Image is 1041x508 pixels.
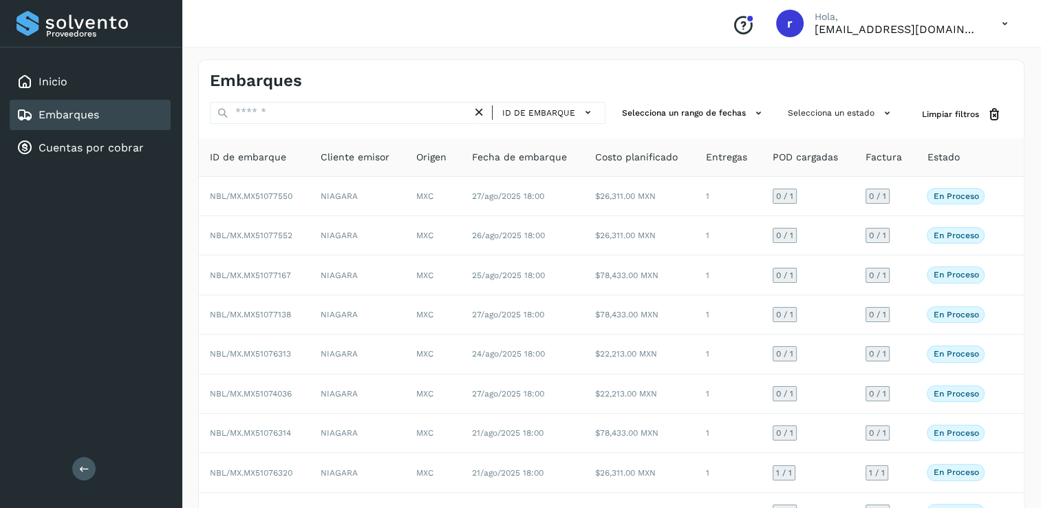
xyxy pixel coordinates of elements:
[472,310,544,319] span: 27/ago/2025 18:00
[695,453,762,492] td: 1
[695,216,762,255] td: 1
[310,295,406,335] td: NIAGARA
[405,453,460,492] td: MXC
[39,141,144,154] a: Cuentas por cobrar
[782,102,900,125] button: Selecciona un estado
[776,469,792,477] span: 1 / 1
[321,150,389,165] span: Cliente emisor
[933,428,978,438] p: En proceso
[695,414,762,453] td: 1
[405,177,460,216] td: MXC
[39,108,99,121] a: Embarques
[695,177,762,216] td: 1
[815,11,980,23] p: Hola,
[776,192,793,200] span: 0 / 1
[310,255,406,295] td: NIAGARA
[405,374,460,414] td: MXC
[927,150,959,165] span: Estado
[776,390,793,398] span: 0 / 1
[210,271,291,280] span: NBL/MX.MX51077167
[310,374,406,414] td: NIAGARA
[210,71,302,91] h4: Embarques
[584,216,695,255] td: $26,311.00 MXN
[869,271,886,279] span: 0 / 1
[584,295,695,335] td: $78,433.00 MXN
[776,350,793,358] span: 0 / 1
[39,75,67,88] a: Inicio
[405,414,460,453] td: MXC
[706,150,747,165] span: Entregas
[815,23,980,36] p: romanreyes@tumsa.com.mx
[933,389,978,399] p: En proceso
[472,191,544,201] span: 27/ago/2025 18:00
[10,133,171,163] div: Cuentas por cobrar
[10,67,171,97] div: Inicio
[502,107,575,119] span: ID de embarque
[472,468,544,478] span: 21/ago/2025 18:00
[210,468,292,478] span: NBL/MX.MX51076320
[498,103,599,123] button: ID de embarque
[933,349,978,359] p: En proceso
[869,429,886,437] span: 0 / 1
[869,390,886,398] span: 0 / 1
[933,310,978,319] p: En proceso
[695,255,762,295] td: 1
[210,310,291,319] span: NBL/MX.MX51077138
[472,349,545,359] span: 24/ago/2025 18:00
[584,414,695,453] td: $78,433.00 MXN
[776,310,793,319] span: 0 / 1
[210,231,292,240] span: NBL/MX.MX51077552
[695,295,762,335] td: 1
[866,150,902,165] span: Factura
[933,191,978,201] p: En proceso
[472,271,545,280] span: 25/ago/2025 18:00
[472,231,545,240] span: 26/ago/2025 18:00
[869,192,886,200] span: 0 / 1
[210,349,291,359] span: NBL/MX.MX51076313
[405,295,460,335] td: MXC
[310,453,406,492] td: NIAGARA
[595,150,678,165] span: Costo planificado
[405,216,460,255] td: MXC
[10,100,171,130] div: Embarques
[695,374,762,414] td: 1
[584,177,695,216] td: $26,311.00 MXN
[584,255,695,295] td: $78,433.00 MXN
[911,102,1013,127] button: Limpiar filtros
[405,335,460,374] td: MXC
[210,150,286,165] span: ID de embarque
[210,428,291,438] span: NBL/MX.MX51076314
[616,102,771,125] button: Selecciona un rango de fechas
[869,350,886,358] span: 0 / 1
[869,231,886,240] span: 0 / 1
[933,467,978,477] p: En proceso
[310,414,406,453] td: NIAGARA
[472,150,567,165] span: Fecha de embarque
[922,108,979,120] span: Limpiar filtros
[472,389,544,399] span: 27/ago/2025 18:00
[933,270,978,279] p: En proceso
[776,231,793,240] span: 0 / 1
[310,216,406,255] td: NIAGARA
[773,150,838,165] span: POD cargadas
[776,429,793,437] span: 0 / 1
[869,310,886,319] span: 0 / 1
[210,191,292,201] span: NBL/MX.MX51077550
[584,335,695,374] td: $22,213.00 MXN
[869,469,885,477] span: 1 / 1
[933,231,978,240] p: En proceso
[46,29,165,39] p: Proveedores
[416,150,447,165] span: Origen
[584,453,695,492] td: $26,311.00 MXN
[210,389,292,399] span: NBL/MX.MX51074036
[310,335,406,374] td: NIAGARA
[584,374,695,414] td: $22,213.00 MXN
[472,428,544,438] span: 21/ago/2025 18:00
[776,271,793,279] span: 0 / 1
[695,335,762,374] td: 1
[310,177,406,216] td: NIAGARA
[405,255,460,295] td: MXC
